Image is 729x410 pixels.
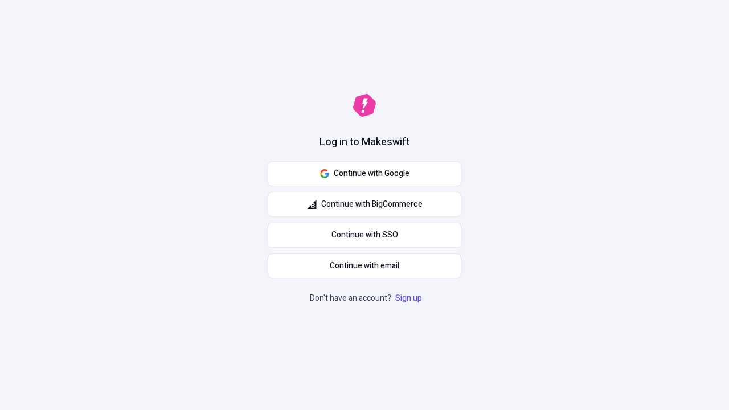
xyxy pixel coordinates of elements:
a: Continue with SSO [268,223,461,248]
button: Continue with BigCommerce [268,192,461,217]
button: Continue with email [268,253,461,278]
a: Sign up [393,292,424,304]
span: Continue with BigCommerce [321,198,423,211]
button: Continue with Google [268,161,461,186]
span: Continue with email [330,260,399,272]
h1: Log in to Makeswift [320,135,409,150]
p: Don't have an account? [310,292,424,305]
span: Continue with Google [334,167,409,180]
